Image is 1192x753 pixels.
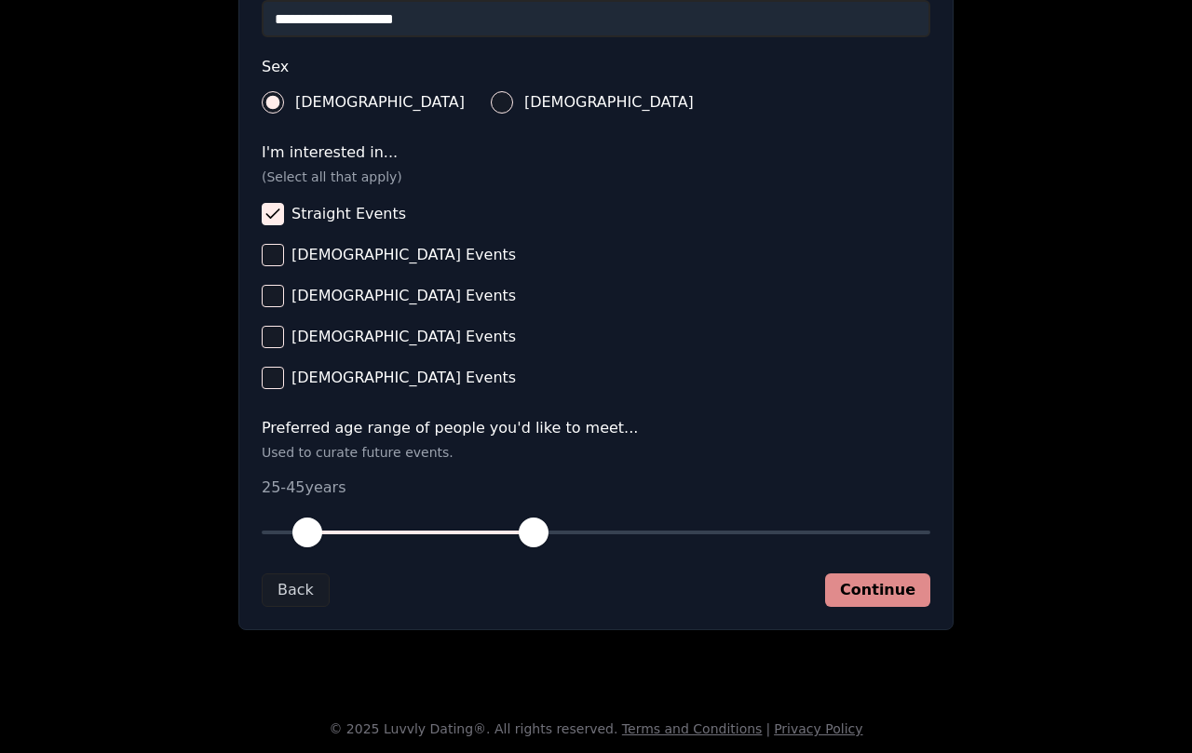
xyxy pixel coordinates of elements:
button: [DEMOGRAPHIC_DATA] [262,91,284,114]
span: | [765,721,770,736]
label: Sex [262,60,930,74]
span: [DEMOGRAPHIC_DATA] Events [291,289,516,303]
p: 25 - 45 years [262,477,930,499]
a: Terms and Conditions [622,721,763,736]
label: Preferred age range of people you'd like to meet... [262,421,930,436]
label: I'm interested in... [262,145,930,160]
button: [DEMOGRAPHIC_DATA] [491,91,513,114]
button: Straight Events [262,203,284,225]
p: Used to curate future events. [262,443,930,462]
button: [DEMOGRAPHIC_DATA] Events [262,326,284,348]
button: [DEMOGRAPHIC_DATA] Events [262,244,284,266]
span: [DEMOGRAPHIC_DATA] [295,95,465,110]
button: Continue [825,573,930,607]
button: Back [262,573,330,607]
span: [DEMOGRAPHIC_DATA] Events [291,370,516,385]
a: Privacy Policy [774,721,862,736]
span: [DEMOGRAPHIC_DATA] [524,95,694,110]
span: [DEMOGRAPHIC_DATA] Events [291,248,516,262]
span: [DEMOGRAPHIC_DATA] Events [291,329,516,344]
button: [DEMOGRAPHIC_DATA] Events [262,285,284,307]
span: Straight Events [291,207,406,222]
button: [DEMOGRAPHIC_DATA] Events [262,367,284,389]
p: (Select all that apply) [262,168,930,186]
